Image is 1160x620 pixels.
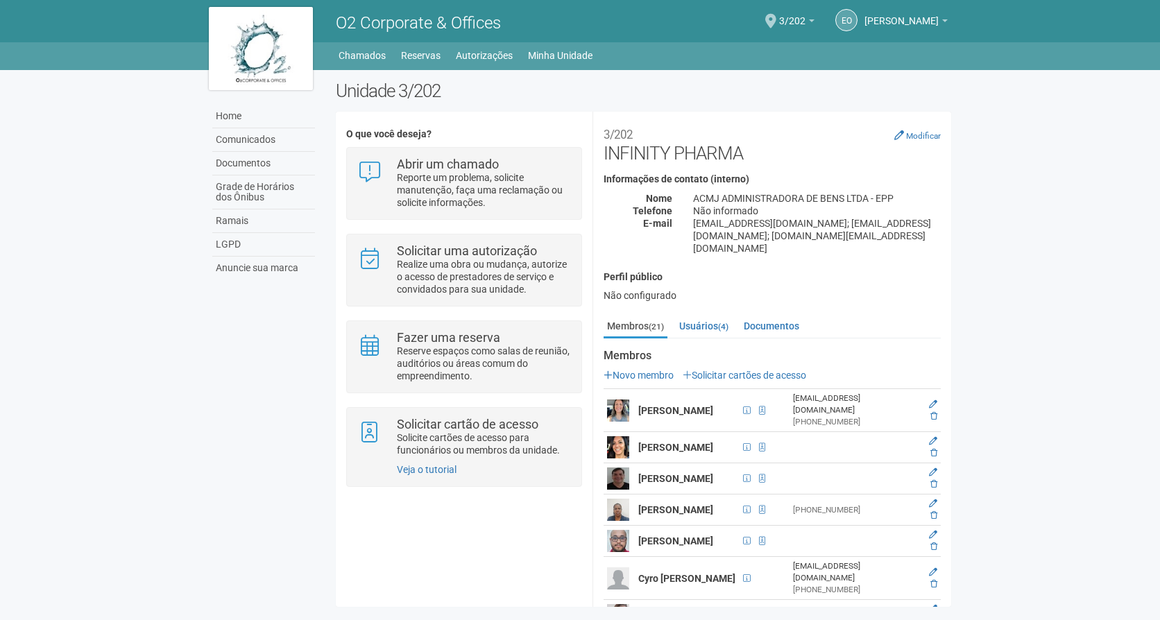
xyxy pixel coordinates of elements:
h2: Unidade 3/202 [336,80,951,101]
p: Realize uma obra ou mudança, autorize o acesso de prestadores de serviço e convidados para sua un... [397,258,571,295]
a: [PERSON_NAME] [864,17,948,28]
div: [PHONE_NUMBER] [793,504,918,516]
img: user.png [607,530,629,552]
a: Documentos [740,316,803,336]
a: Usuários(4) [676,316,732,336]
a: Autorizações [456,46,513,65]
a: Editar membro [929,604,937,614]
a: Minha Unidade [528,46,592,65]
span: O2 Corporate & Offices [336,13,501,33]
strong: Solicitar cartão de acesso [397,417,538,431]
div: [EMAIL_ADDRESS][DOMAIN_NAME] [793,560,918,584]
a: Excluir membro [930,411,937,421]
strong: Solicitar uma autorização [397,243,537,258]
a: Excluir membro [930,542,937,551]
a: EO [835,9,858,31]
a: Grade de Horários dos Ônibus [212,175,315,209]
a: Abrir um chamado Reporte um problema, solicite manutenção, faça uma reclamação ou solicite inform... [357,158,570,209]
strong: Abrir um chamado [397,157,499,171]
a: Excluir membro [930,510,937,520]
a: Home [212,105,315,128]
a: Editar membro [929,436,937,446]
strong: Cyro [PERSON_NAME] [638,573,735,584]
div: [PHONE_NUMBER] [793,416,918,428]
a: Anuncie sua marca [212,257,315,279]
p: Reserve espaços como salas de reunião, auditórios ou áreas comum do empreendimento. [397,345,571,382]
a: Excluir membro [930,448,937,458]
a: Excluir membro [930,479,937,489]
div: [EMAIL_ADDRESS][DOMAIN_NAME] [793,393,918,416]
a: Solicitar cartões de acesso [683,370,806,381]
p: Solicite cartões de acesso para funcionários ou membros da unidade. [397,431,571,456]
a: Novo membro [604,370,674,381]
a: Editar membro [929,567,937,577]
img: logo.jpg [209,7,313,90]
a: Solicitar uma autorização Realize uma obra ou mudança, autorize o acesso de prestadores de serviç... [357,245,570,295]
strong: [PERSON_NAME] [638,405,713,416]
div: Não configurado [604,289,941,302]
strong: [PERSON_NAME] [638,535,713,546]
span: 3/202 [779,2,805,26]
div: [PHONE_NUMBER] [793,584,918,596]
div: ACMJ ADMINISTRADORA DE BENS LTDA - EPP [683,192,951,205]
h4: Informações de contato (interno) [604,174,941,184]
small: (21) [649,322,664,331]
strong: [PERSON_NAME] [638,504,713,515]
img: user.png [607,567,629,589]
a: Editar membro [929,530,937,540]
small: 3/202 [604,128,633,141]
a: Editar membro [929,499,937,508]
strong: Telefone [633,205,672,216]
small: (4) [718,322,728,331]
a: Editar membro [929,399,937,409]
span: Eduardo Oliveira Ebraico [864,2,939,26]
img: user.png [607,436,629,458]
a: Editar membro [929,467,937,477]
div: [EMAIL_ADDRESS][DOMAIN_NAME]; [EMAIL_ADDRESS][DOMAIN_NAME]; [DOMAIN_NAME][EMAIL_ADDRESS][DOMAIN_N... [683,217,951,255]
a: Solicitar cartão de acesso Solicite cartões de acesso para funcionários ou membros da unidade. [357,418,570,456]
div: Não informado [683,205,951,217]
a: Chamados [339,46,386,65]
h2: INFINITY PHARMA [604,122,941,164]
a: Ramais [212,209,315,233]
p: Reporte um problema, solicite manutenção, faça uma reclamação ou solicite informações. [397,171,571,209]
a: Veja o tutorial [397,464,457,475]
a: Modificar [894,130,941,141]
small: Modificar [906,131,941,141]
a: 3/202 [779,17,814,28]
a: Documentos [212,152,315,175]
strong: Nome [646,193,672,204]
h4: Perfil público [604,272,941,282]
img: user.png [607,399,629,422]
a: Fazer uma reserva Reserve espaços como salas de reunião, auditórios ou áreas comum do empreendime... [357,331,570,382]
a: Comunicados [212,128,315,152]
strong: Membros [604,350,941,362]
a: LGPD [212,233,315,257]
a: Reservas [401,46,441,65]
h4: O que você deseja? [346,129,581,139]
img: user.png [607,467,629,490]
strong: E-mail [643,218,672,229]
strong: [PERSON_NAME] [638,442,713,453]
a: Excluir membro [930,579,937,589]
strong: [PERSON_NAME] [638,473,713,484]
strong: Fazer uma reserva [397,330,500,345]
img: user.png [607,499,629,521]
a: Membros(21) [604,316,667,338]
